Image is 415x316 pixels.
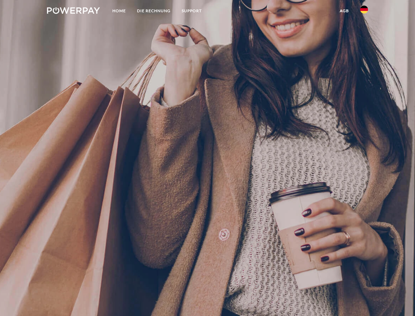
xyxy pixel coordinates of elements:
[360,6,368,13] img: de
[334,5,355,17] a: agb
[107,5,131,17] a: Home
[131,5,176,17] a: DIE RECHNUNG
[47,7,100,14] img: logo-powerpay-white.svg
[176,5,207,17] a: SUPPORT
